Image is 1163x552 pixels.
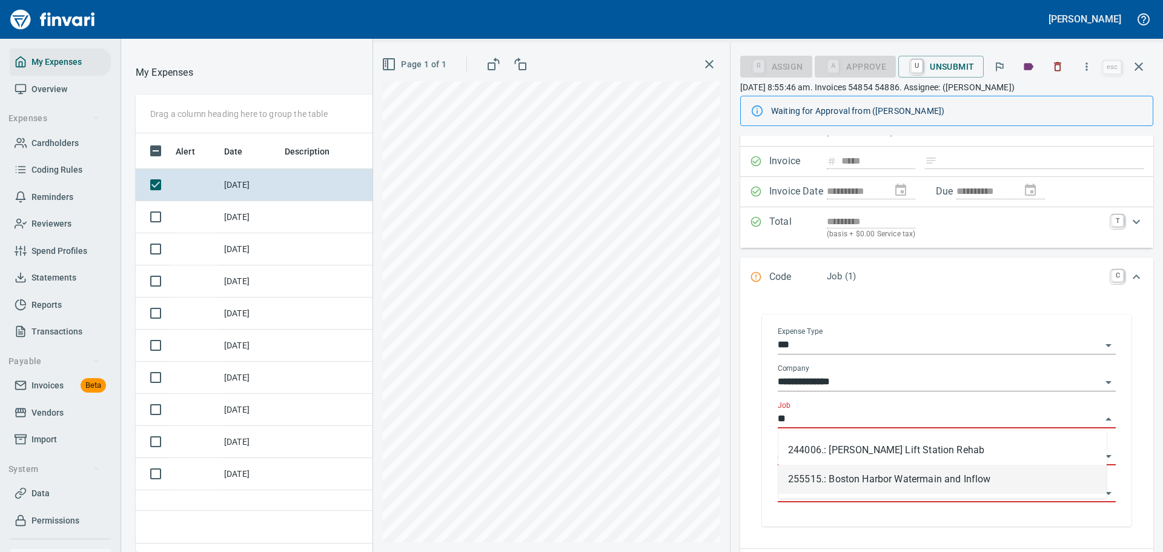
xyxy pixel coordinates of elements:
button: Close [1100,411,1117,428]
p: Total [769,214,827,241]
p: My Expenses [136,65,193,80]
td: [DATE] [219,298,280,330]
p: Job (1) [827,270,1104,284]
span: Coding Rules [31,162,82,178]
a: C [1112,270,1124,282]
a: Overview [10,76,111,103]
span: My Expenses [31,55,82,70]
a: Spend Profiles [10,238,111,265]
a: Coding Rules [10,156,111,184]
button: System [4,458,105,481]
a: Transactions [10,318,111,345]
img: Finvari [7,5,98,34]
span: Close invoice [1100,52,1153,81]
td: [DATE] [219,426,280,458]
a: InvoicesBeta [10,372,111,399]
a: Reviewers [10,210,111,238]
a: Data [10,480,111,507]
p: [DATE] 8:55:46 am. Invoices 54854 54886. Assignee: ([PERSON_NAME]) [740,81,1153,93]
span: Reports [31,298,62,313]
label: Company [778,365,809,372]
span: Invoices [31,378,64,393]
td: [DATE] [219,362,280,394]
p: (basis + $0.00 Service tax) [827,228,1104,241]
a: Import [10,426,111,453]
button: Flag [986,53,1013,80]
a: Permissions [10,507,111,534]
td: [DATE] [219,265,280,298]
label: Job [778,402,790,409]
span: Permissions [31,513,79,528]
a: Reminders [10,184,111,211]
span: Payable [8,354,100,369]
p: Drag a column heading here to group the table [150,108,328,120]
a: Vendors [10,399,111,427]
div: Assign [740,61,812,71]
button: Discard [1044,53,1071,80]
button: Open [1100,448,1117,465]
div: Expand [740,207,1153,248]
label: Expense Type [778,328,823,335]
button: UUnsubmit [898,56,984,78]
span: Reviewers [31,216,71,231]
nav: breadcrumb [136,65,193,80]
span: Date [224,144,259,159]
td: [DATE] [219,330,280,362]
span: Date [224,144,243,159]
span: Expenses [8,111,100,126]
a: Reports [10,291,111,319]
div: Waiting for Approval from ([PERSON_NAME]) [771,100,1143,122]
button: Open [1100,337,1117,354]
span: Vendors [31,405,64,421]
a: esc [1103,61,1121,74]
span: Description [285,144,346,159]
button: More [1073,53,1100,80]
a: Statements [10,264,111,291]
button: [PERSON_NAME] [1045,10,1124,28]
span: Spend Profiles [31,244,87,259]
button: Page 1 of 1 [379,53,451,76]
a: Cardholders [10,130,111,157]
span: Transactions [31,324,82,339]
button: Open [1100,485,1117,502]
span: Beta [81,379,106,393]
h5: [PERSON_NAME] [1049,13,1121,25]
span: Unsubmit [908,56,974,77]
button: Open [1100,374,1117,391]
a: U [911,59,923,73]
td: [DATE] [219,458,280,490]
li: 255515.: Boston Harbor Watermain and Inflow [778,465,1107,494]
a: T [1112,214,1124,227]
td: [DATE] [219,201,280,233]
td: [DATE] [219,394,280,426]
span: Alert [176,144,211,159]
span: Alert [176,144,195,159]
button: Labels [1015,53,1042,80]
button: Expenses [4,107,105,130]
div: Expand [740,258,1153,298]
span: Overview [31,82,67,97]
td: [DATE] [219,169,280,201]
span: Reminders [31,190,73,205]
span: Import [31,432,57,447]
div: Job required [815,61,896,71]
span: Page 1 of 1 [384,57,446,72]
td: [DATE] [219,233,280,265]
span: Statements [31,270,76,285]
a: My Expenses [10,48,111,76]
p: Code [769,270,827,285]
span: Data [31,486,50,501]
li: 244006.: [PERSON_NAME] Lift Station Rehab [778,436,1107,465]
span: Description [285,144,330,159]
span: Cardholders [31,136,79,151]
button: Payable [4,350,105,373]
span: System [8,462,100,477]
